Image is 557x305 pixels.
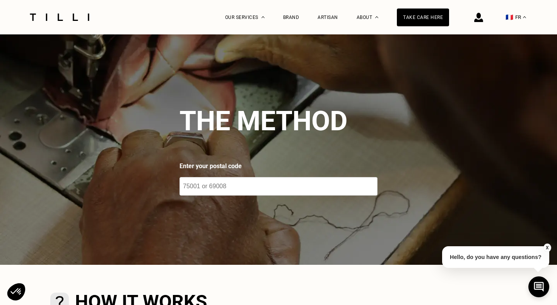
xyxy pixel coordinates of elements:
[523,16,526,18] img: drop-down menu
[179,105,348,137] h2: THE METHOD
[397,9,449,26] a: TAKE CARE HERE
[179,162,378,171] label: Enter your postal code
[27,14,92,21] img: Logo of the Tilli seamstress service
[474,13,483,22] img: login icon
[261,16,265,18] img: Drop-down menu
[506,14,513,21] span: 🇫🇷
[318,15,338,20] a: ARTISAN
[442,246,549,268] p: Hello, do you have any questions?
[543,244,551,252] button: X
[179,177,378,196] input: 75001 or 69008
[375,16,378,18] img: About drop-down menu
[283,15,299,20] a: Brand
